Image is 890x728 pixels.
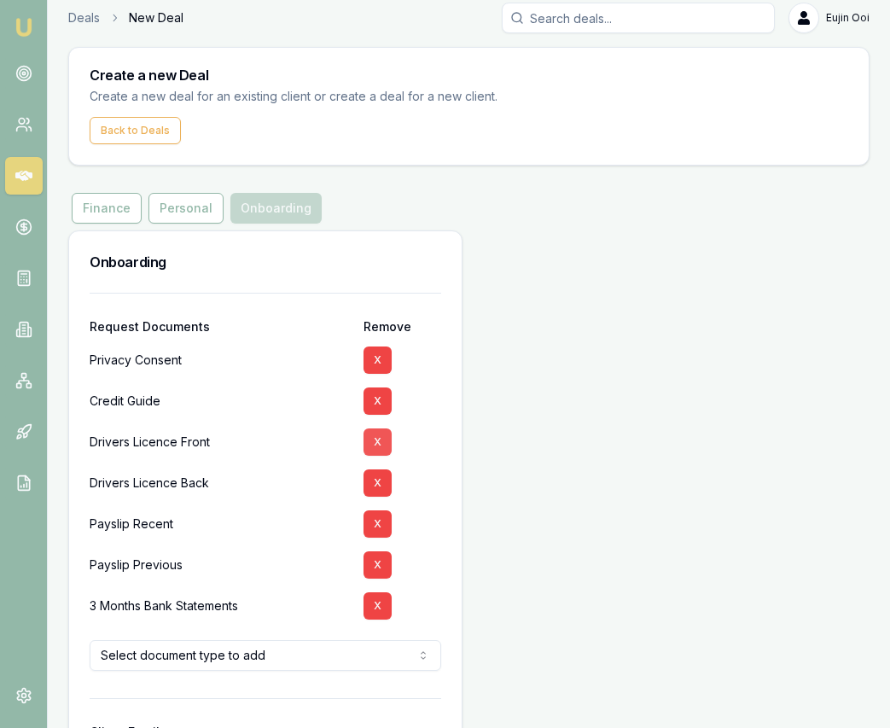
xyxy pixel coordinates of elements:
[364,347,392,374] button: X
[90,68,848,82] h3: Create a new Deal
[14,17,34,38] img: emu-icon-u.png
[68,9,100,26] a: Deals
[90,321,350,333] div: Request Documents
[502,3,775,33] input: Search deals
[364,387,392,415] button: X
[90,117,181,144] button: Back to Deals
[90,252,441,272] h3: Onboarding
[90,504,350,545] div: Payslip Recent
[72,193,142,224] button: Finance
[90,422,350,463] div: Drivers Licence Front
[364,428,392,456] button: X
[364,510,392,538] button: X
[826,11,870,25] span: Eujin Ooi
[68,9,183,26] nav: breadcrumb
[90,585,350,626] div: 3 Months Bank Statements
[90,545,350,585] div: Payslip Previous
[148,193,224,224] button: Personal
[364,321,441,333] div: Remove
[90,463,350,504] div: Drivers Licence Back
[364,551,392,579] button: X
[364,592,392,620] button: X
[90,381,350,422] div: Credit Guide
[129,9,183,26] span: New Deal
[90,340,350,381] div: Privacy Consent
[90,87,526,107] p: Create a new deal for an existing client or create a deal for a new client.
[364,469,392,497] button: X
